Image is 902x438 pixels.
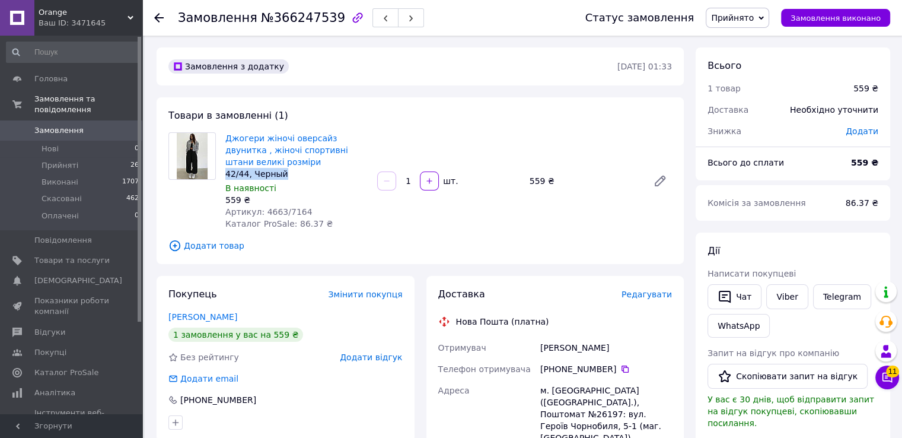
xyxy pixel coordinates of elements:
span: Додати товар [168,239,672,252]
span: Отримувач [438,343,486,353]
div: [PERSON_NAME] [538,337,674,358]
div: [PHONE_NUMBER] [179,394,257,406]
span: Прийнято [711,13,754,23]
span: Покупець [168,288,217,300]
div: [PHONE_NUMBER] [540,363,672,375]
span: Повідомлення [34,235,92,246]
div: 559 ₴ [225,194,368,206]
span: Головна [34,74,68,84]
span: Всього [707,60,741,71]
div: Додати email [179,373,240,385]
span: Без рейтингу [180,353,239,362]
a: Telegram [813,284,871,309]
span: Додати відгук [340,353,402,362]
span: Написати покупцеві [707,269,796,278]
span: 462 [126,193,139,204]
span: Замовлення [34,125,84,136]
span: Артикул: 4663/7164 [225,207,313,217]
b: 559 ₴ [851,158,878,167]
div: Нова Пошта (платна) [453,316,552,328]
span: Змінити покупця [329,290,403,299]
span: Адреса [438,386,470,395]
span: В наявності [225,183,276,193]
span: Каталог ProSale: 86.37 ₴ [225,219,333,228]
a: Редагувати [648,169,672,193]
div: Додати email [167,373,240,385]
div: 1 замовлення у вас на 559 ₴ [168,328,303,342]
span: Прийняті [42,160,78,171]
span: Доставка [707,105,748,115]
span: 0 [135,211,139,221]
div: 559 ₴ [525,173,643,189]
span: Інструменти веб-майстра та SEO [34,408,110,429]
button: Замовлення виконано [781,9,890,27]
time: [DATE] 01:33 [617,62,672,71]
button: Чат [707,284,761,309]
span: №366247539 [261,11,345,25]
a: WhatsApp [707,314,770,338]
span: Нові [42,144,59,154]
img: Джогери жіночі оверсайз двунитка , жіночі спортивні штани великі розміри [177,133,208,179]
span: 86.37 ₴ [846,198,878,208]
button: Чат з покупцем11 [875,366,899,389]
div: Статус замовлення [585,12,694,24]
span: Запит на відгук про компанію [707,348,839,358]
span: 1 товар [707,84,741,93]
div: Ваш ID: 3471645 [39,18,142,28]
div: шт. [440,175,459,187]
span: Товари та послуги [34,255,110,266]
a: Джогери жіночі оверсайз двунитка , жіночі спортивні штани великі розміри [225,134,348,167]
span: Редагувати [621,290,672,299]
span: Знижка [707,126,741,136]
span: 0 [135,144,139,154]
span: Додати [846,126,878,136]
span: Orange [39,7,128,18]
div: 559 ₴ [853,82,878,94]
span: Показники роботи компанії [34,296,110,317]
div: 42/44, Черный [225,168,368,180]
span: Дії [707,245,720,256]
div: Замовлення з додатку [168,59,289,74]
div: Необхідно уточнити [783,97,885,123]
span: Замовлення [178,11,257,25]
input: Пошук [6,42,140,63]
span: Виконані [42,177,78,188]
button: Скопіювати запит на відгук [707,364,868,389]
span: Покупці [34,347,66,358]
span: Телефон отримувача [438,364,531,374]
span: Відгуки [34,327,65,338]
a: Viber [766,284,808,309]
span: Замовлення виконано [791,14,881,23]
span: [DEMOGRAPHIC_DATA] [34,275,122,286]
span: У вас є 30 днів, щоб відправити запит на відгук покупцеві, скопіювавши посилання. [707,395,874,428]
span: Комісія за замовлення [707,198,806,208]
span: Скасовані [42,193,82,204]
span: Всього до сплати [707,158,784,167]
span: Доставка [438,288,485,300]
span: Каталог ProSale [34,367,98,378]
span: Оплачені [42,211,79,221]
span: 11 [886,366,899,377]
span: 1707 [122,177,139,188]
div: Повернутися назад [154,12,164,24]
span: Аналітика [34,388,75,398]
span: 26 [130,160,139,171]
span: Товари в замовленні (1) [168,110,288,121]
span: Замовлення та повідомлення [34,94,142,115]
a: [PERSON_NAME] [168,312,237,322]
